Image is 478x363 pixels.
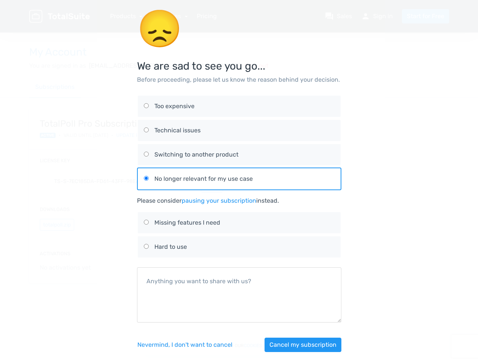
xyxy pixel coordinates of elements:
[265,338,341,352] button: Cancel my subscription
[144,168,335,189] label: No longer relevant for my use case
[137,7,182,50] span: 😞
[144,244,149,249] input: Hard to use Hard to use
[137,338,233,352] button: Nevermind, I don't want to cancel
[137,9,341,72] h3: We are sad to see you go...
[144,127,149,132] input: Technical issues Technical issues
[154,218,335,227] div: Missing features I need
[144,212,335,233] label: Missing features I need
[144,152,149,157] input: Switching to another product Switching to another product
[144,96,335,117] label: Too expensive
[137,196,341,205] div: Please consider instead.
[144,144,335,165] label: Switching to another product
[154,174,335,183] div: No longer relevant for my use case
[154,126,335,135] div: Technical issues
[144,120,335,141] label: Technical issues
[154,102,335,111] div: Too expensive
[144,103,149,108] input: Too expensive Too expensive
[154,150,335,159] div: Switching to another product
[144,236,335,258] label: Hard to use
[137,75,341,84] p: Before proceeding, please let us know the reason behind your decision.
[154,242,335,251] div: Hard to use
[182,197,256,204] a: pausing your subscription
[144,176,149,181] input: No longer relevant for my use case No longer relevant for my use case
[144,220,149,225] input: Missing features I need Missing features I need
